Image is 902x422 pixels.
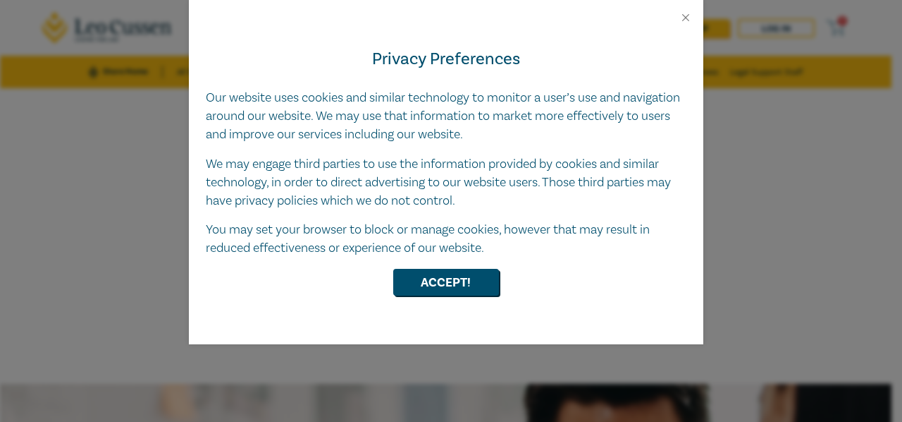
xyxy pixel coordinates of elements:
[206,155,686,210] p: We may engage third parties to use the information provided by cookies and similar technology, in...
[206,47,686,72] h4: Privacy Preferences
[679,11,692,24] button: Close
[206,89,686,144] p: Our website uses cookies and similar technology to monitor a user’s use and navigation around our...
[206,221,686,258] p: You may set your browser to block or manage cookies, however that may result in reduced effective...
[393,269,499,296] button: Accept!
